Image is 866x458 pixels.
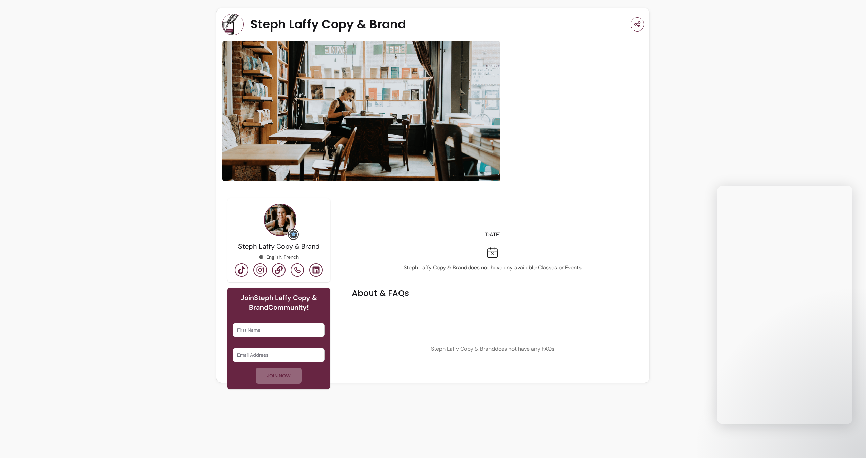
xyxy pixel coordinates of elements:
header: [DATE] [352,228,633,242]
div: English, French [259,254,299,261]
p: Steph Laffy Copy & Brand does not have any FAQs [431,345,554,353]
img: Provider image [264,204,296,236]
img: Fully booked icon [487,247,498,258]
img: Provider image [222,14,244,35]
img: image-0 [222,41,501,182]
iframe: Intercom live chat [717,186,852,424]
h2: About & FAQs [352,288,633,299]
span: Steph Laffy Copy & Brand [238,242,320,251]
img: Grow [289,230,297,238]
p: Steph Laffy Copy & Brand does not have any available Classes or Events [404,264,582,272]
span: Steph Laffy Copy & Brand [250,18,406,31]
h6: Join Steph Laffy Copy & Brand Community! [233,293,325,312]
input: Email Address [237,352,320,358]
input: First Name [237,327,320,333]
